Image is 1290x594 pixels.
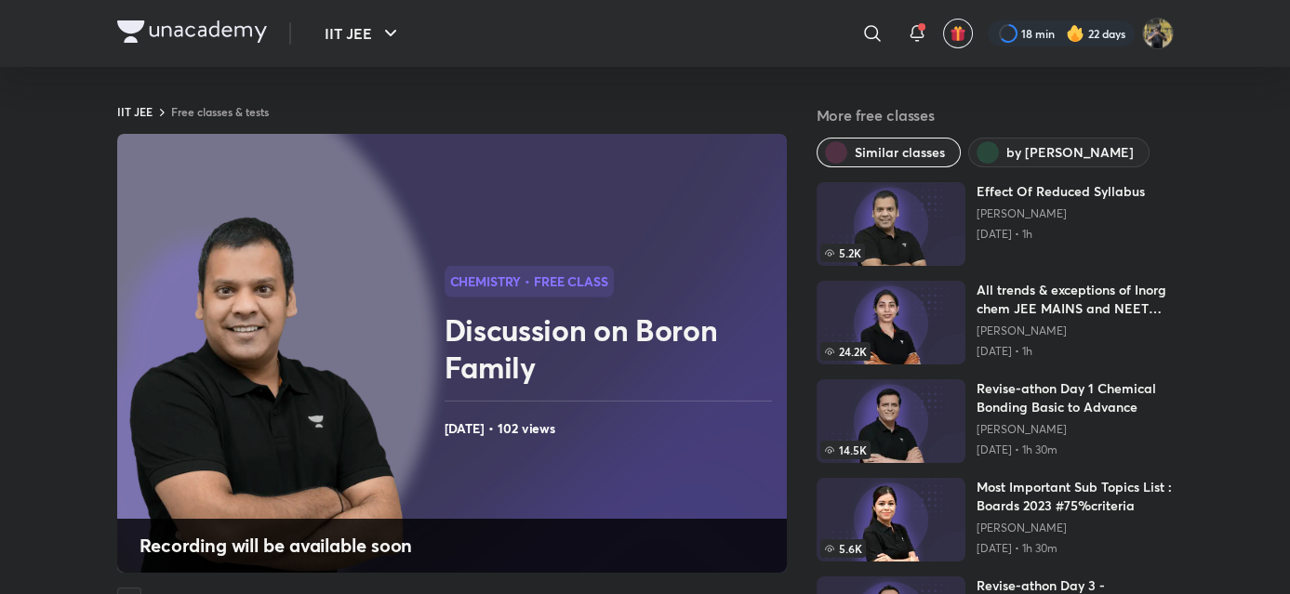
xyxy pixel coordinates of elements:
[977,323,1174,338] a: [PERSON_NAME]
[1006,143,1134,162] span: by Piyush Maheshwari
[820,342,871,361] span: 24.2K
[968,138,1150,167] button: by Piyush Maheshwari
[977,422,1174,437] a: [PERSON_NAME]
[977,227,1145,242] p: [DATE] • 1h
[977,478,1174,515] h6: Most Important Sub Topics List : Boards 2023 #75%criteria
[1142,18,1174,49] img: KRISH JINDAL
[445,416,779,441] h4: [DATE] • 102 views
[1066,24,1084,43] img: streak
[977,379,1174,416] h6: Revise-athon Day 1 Chemical Bonding Basic to Advance
[977,541,1174,556] p: [DATE] • 1h 30m
[943,19,973,48] button: avatar
[977,281,1174,318] h6: All trends & exceptions of Inorg chem JEE MAINS and NEET MUST DO
[117,20,267,47] a: Company Logo
[820,539,866,558] span: 5.6K
[977,344,1174,359] p: [DATE] • 1h
[977,206,1145,221] a: [PERSON_NAME]
[855,143,945,162] span: Similar classes
[117,20,267,43] img: Company Logo
[817,104,1174,126] h5: More free classes
[977,182,1145,201] h6: Effect Of Reduced Syllabus
[171,104,269,119] a: Free classes & tests
[977,442,1174,457] p: [DATE] • 1h 30m
[977,521,1174,535] a: [PERSON_NAME]
[950,25,966,42] img: avatar
[445,311,779,386] h2: Discussion on Boron Family
[817,138,961,167] button: Similar classes
[313,15,413,52] button: IIT JEE
[117,104,153,119] a: IIT JEE
[820,244,865,262] span: 5.2K
[140,534,413,558] h4: Recording will be available soon
[820,441,871,459] span: 14.5K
